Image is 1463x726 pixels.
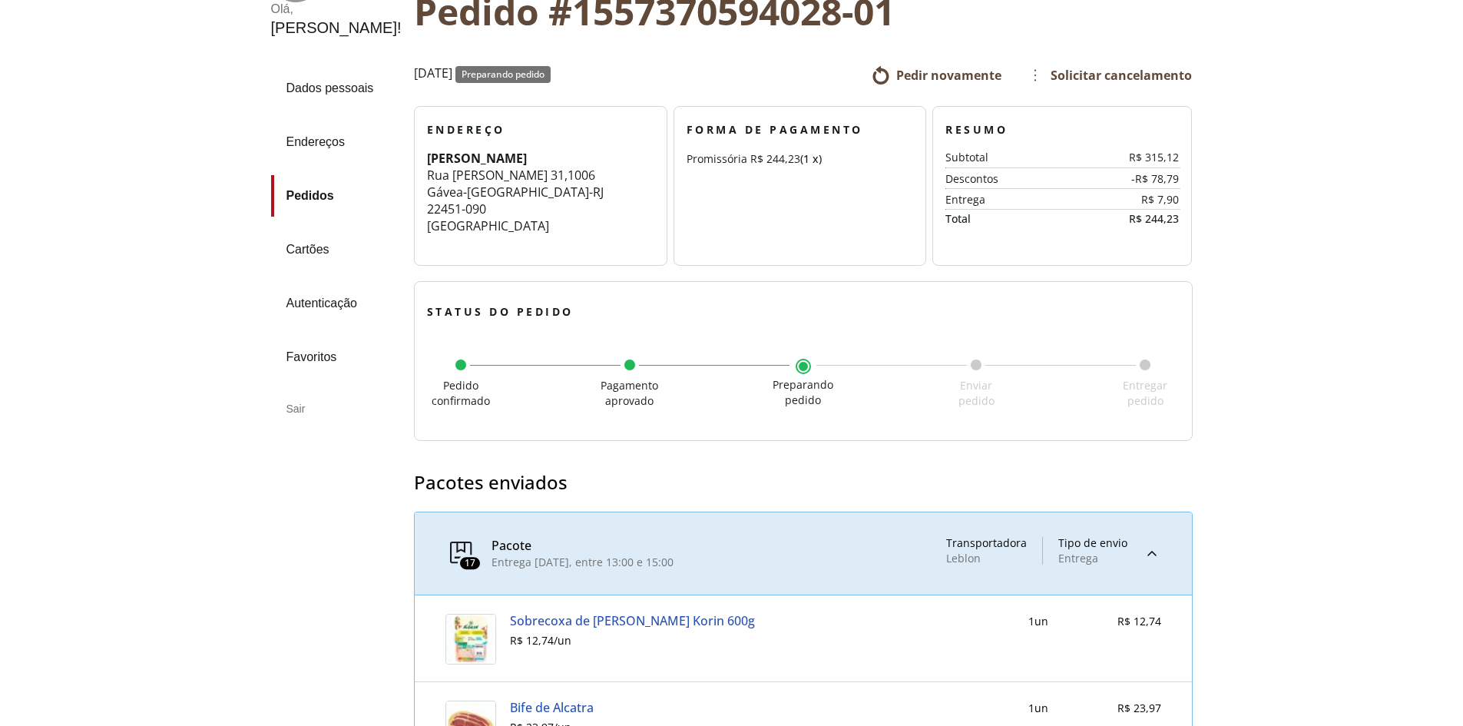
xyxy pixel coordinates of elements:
[271,19,402,37] div: [PERSON_NAME] !
[1117,701,1161,715] span: R$ 23,97
[1123,378,1167,408] span: Entregar pedido
[593,184,604,201] span: RJ
[750,151,800,166] span: R$ 244,23
[564,167,568,184] span: ,
[465,559,475,569] span: 17
[551,167,564,184] span: 31
[427,217,549,234] span: [GEOGRAPHIC_DATA]
[958,378,995,408] span: Enviar pedido
[1028,701,1048,716] div: 1 un
[427,122,654,138] h3: Endereço
[1086,194,1180,206] div: R$ 7,90
[1117,614,1161,628] span: R$ 12,74
[510,635,755,647] div: R$ 12,74 / un
[415,512,1192,595] summary: 17PacoteEntrega [DATE], entre 13:00 e 15:00TransportadoraLeblonTipo de envioEntrega
[271,2,402,16] div: Olá ,
[1062,213,1179,225] div: R$ 244,23
[414,472,1193,493] h3: Pacotes enviados
[445,614,496,665] img: Sobrecoxa de Frango Congelada Korin 600g
[414,66,452,83] span: [DATE]
[800,151,822,166] span: (1 x)
[1086,173,1180,185] div: -R$ 78,79
[462,68,544,81] span: Preparando pedido
[945,194,1085,206] div: Entrega
[427,201,486,217] span: 22451-090
[427,167,548,184] span: Rua [PERSON_NAME]
[589,184,593,201] span: -
[687,151,914,167] div: Promissória
[1028,614,1048,629] div: 1 un
[1058,552,1127,565] div: Entrega
[427,304,574,319] span: Status do pedido
[945,122,1179,138] h3: Resumo
[467,184,589,201] span: [GEOGRAPHIC_DATA]
[427,184,463,201] span: Gávea
[945,151,1085,164] div: Subtotal
[1086,151,1180,164] div: R$ 315,12
[427,150,527,167] strong: [PERSON_NAME]
[271,229,402,270] a: Cartões
[463,184,467,201] span: -
[946,537,1027,549] div: Transportadora
[1026,63,1192,88] a: Solicitar cancelamento
[271,336,402,378] a: Favoritos
[271,390,402,427] div: Sair
[896,67,1001,84] span: Pedir novamente
[945,173,1085,185] div: Descontos
[872,66,1001,85] a: Pedir novamente
[1058,537,1127,549] div: Tipo de envio
[687,122,914,138] h3: Forma de Pagamento
[601,378,658,408] span: Pagamento aprovado
[432,378,490,408] span: Pedido confirmado
[271,68,402,109] a: Dados pessoais
[773,377,833,407] span: Preparando pedido
[568,167,595,184] span: 1006
[945,213,1062,225] div: Total
[271,283,402,324] a: Autenticação
[271,175,402,217] a: Pedidos
[492,556,674,569] div: Entrega [DATE], entre 13:00 e 15:00
[510,701,594,714] a: Bife de Alcatra
[492,539,674,552] div: Pacote
[510,614,755,628] a: Sobrecoxa de [PERSON_NAME] Korin 600g
[271,121,402,163] a: Endereços
[946,552,1027,565] div: Leblon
